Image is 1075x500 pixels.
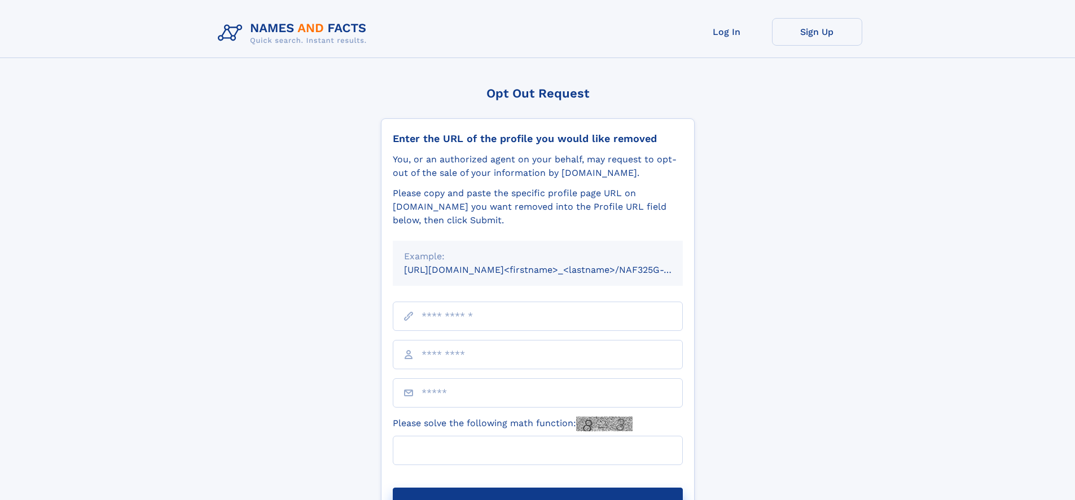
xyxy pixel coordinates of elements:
[682,18,772,46] a: Log In
[381,86,695,100] div: Opt Out Request
[393,132,683,145] div: Enter the URL of the profile you would like removed
[393,417,633,431] label: Please solve the following math function:
[393,153,683,180] div: You, or an authorized agent on your behalf, may request to opt-out of the sale of your informatio...
[772,18,862,46] a: Sign Up
[213,18,376,48] img: Logo Names and Facts
[393,187,683,227] div: Please copy and paste the specific profile page URL on [DOMAIN_NAME] you want removed into the Pr...
[404,250,672,263] div: Example:
[404,264,704,275] small: [URL][DOMAIN_NAME]<firstname>_<lastname>/NAF325G-xxxxxxxx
